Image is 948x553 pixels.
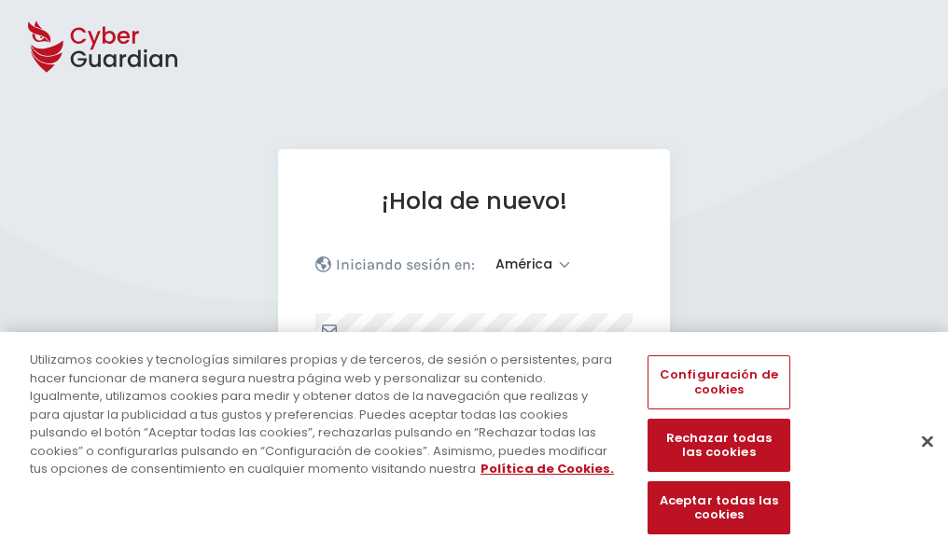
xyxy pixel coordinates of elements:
[648,355,789,408] button: Configuración de cookies
[907,421,948,462] button: Cerrar
[30,351,620,478] div: Utilizamos cookies y tecnologías similares propias y de terceros, de sesión o persistentes, para ...
[648,481,789,534] button: Aceptar todas las cookies
[336,256,475,274] p: Iniciando sesión en:
[648,419,789,472] button: Rechazar todas las cookies
[315,187,633,215] h1: ¡Hola de nuevo!
[481,460,614,477] a: Más información sobre su privacidad, se abre en una nueva pestaña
